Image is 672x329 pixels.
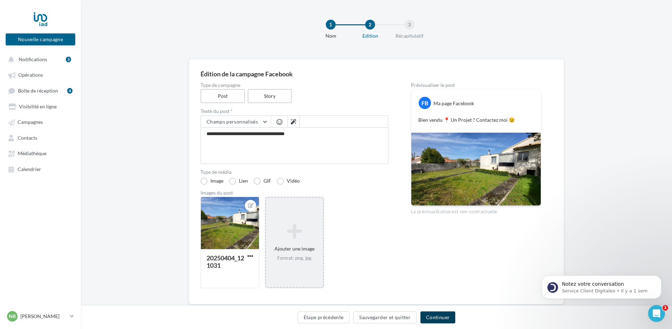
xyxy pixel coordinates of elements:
iframe: Intercom live chat [648,305,665,322]
span: 1 [663,305,668,311]
span: Opérations [18,72,43,78]
button: Continuer [420,311,455,323]
span: Boîte de réception [18,88,58,94]
iframe: Intercom notifications message [531,261,672,310]
div: Récapitulatif [387,32,432,39]
label: Post [201,89,245,103]
label: Image [201,178,223,185]
button: Nouvelle campagne [6,33,75,45]
div: FB [419,97,431,109]
div: 3 [405,20,414,30]
span: Notifications [19,56,47,62]
p: [PERSON_NAME] [20,313,67,320]
p: Bien vendu 📍 Un Projet ? Contactez moi 😉 [418,116,534,124]
button: Notifications 3 [4,53,74,65]
button: Étape précédente [298,311,350,323]
div: Images du post [201,190,388,195]
div: Ma page Facebook [433,100,474,107]
label: Type de média [201,170,388,175]
span: Campagnes [18,119,43,125]
div: 2 [365,20,375,30]
label: Type de campagne [201,83,388,88]
label: Vidéo [277,178,300,185]
a: Calendrier [4,163,77,175]
div: Édition de la campagne Facebook [201,71,552,77]
div: 20250404_121031 [207,254,244,269]
div: 3 [66,57,71,62]
div: Nom [308,32,353,39]
div: Prévisualiser le post [411,83,541,88]
a: Visibilité en ligne [4,100,77,113]
a: Opérations [4,68,77,81]
label: GIF [254,178,271,185]
span: NR [9,313,16,320]
a: Médiathèque [4,147,77,159]
span: Visibilité en ligne [19,103,57,109]
span: Champs personnalisés [207,119,258,125]
a: Boîte de réception4 [4,84,77,97]
a: Campagnes [4,115,77,128]
label: Story [248,89,292,103]
div: La prévisualisation est non-contractuelle [411,206,541,215]
span: Contacts [18,135,37,141]
label: Lien [229,178,248,185]
div: 4 [67,88,72,94]
label: Texte du post * [201,109,388,114]
button: Champs personnalisés [201,116,271,128]
div: 1 [326,20,336,30]
div: Edition [348,32,393,39]
a: Contacts [4,131,77,144]
span: Médiathèque [18,151,46,157]
span: Calendrier [18,166,41,172]
a: NR [PERSON_NAME] [6,310,75,323]
button: Sauvegarder et quitter [353,311,417,323]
